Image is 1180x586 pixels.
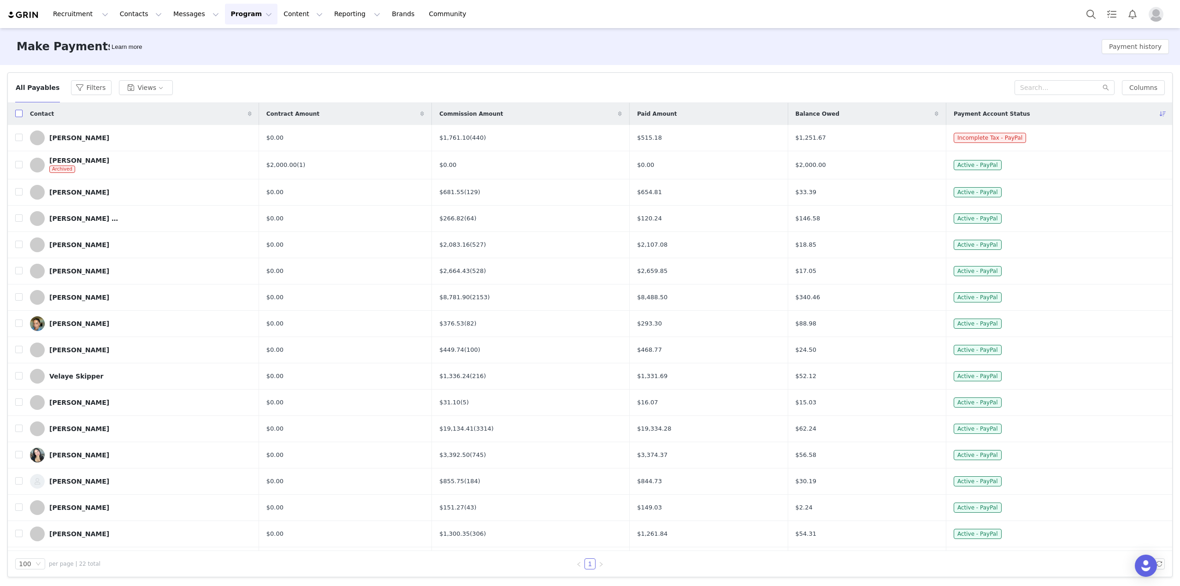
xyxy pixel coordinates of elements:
a: [PERSON_NAME] [30,316,252,331]
a: [PERSON_NAME] [30,290,252,305]
a: [PERSON_NAME]Archived [30,157,252,173]
button: Views [119,80,173,95]
a: [PERSON_NAME] [30,421,252,436]
div: 100 [19,559,31,569]
div: [PERSON_NAME] [49,267,109,275]
span: Commission Amount [439,110,503,118]
span: per page | 22 total [49,560,100,568]
div: $293.30 [637,319,780,328]
span: Active - PayPal [954,424,1002,434]
a: [PERSON_NAME] [30,500,252,515]
div: Tooltip anchor [110,42,144,52]
div: $0.00 [266,293,424,302]
button: Notifications [1122,4,1143,24]
input: Search... [1015,80,1115,95]
a: (82) [464,320,477,327]
span: Contact [30,110,54,118]
div: $1,331.69 [637,372,780,381]
div: $0.00 [266,345,424,355]
div: $16.07 [637,398,780,407]
span: Active - PayPal [954,371,1002,381]
span: Active - PayPal [954,292,1002,302]
div: $151.27 [439,503,622,512]
div: $0.00 [266,503,424,512]
span: Paid Amount [637,110,677,118]
div: $0.00 [266,266,424,276]
a: (184) [464,478,480,485]
span: $340.46 [796,293,820,302]
div: [PERSON_NAME] [49,320,109,327]
div: $844.73 [637,477,780,486]
img: ca0f8f3b-5530-4d16-99a6-0b13cd01cc3b--s.jpg [30,474,45,489]
div: $515.18 [637,133,780,142]
span: Active - PayPal [954,266,1002,276]
div: $3,374.37 [637,450,780,460]
span: Incomplete Tax - PayPal [954,133,1026,143]
span: Archived [49,166,75,173]
button: Search [1081,4,1101,24]
li: 1 [584,558,596,569]
div: Open Intercom Messenger [1135,555,1157,577]
div: [PERSON_NAME] [49,241,109,249]
span: $88.98 [796,319,817,328]
a: (43) [464,504,477,511]
span: $17.05 [796,266,817,276]
span: Active - PayPal [954,397,1002,408]
span: Payment Account Status [954,110,1030,118]
span: $56.58 [796,450,817,460]
a: (527) [470,241,486,248]
li: Next Page [596,558,607,569]
div: $376.53 [439,319,622,328]
div: [PERSON_NAME] [49,346,109,354]
a: (129) [464,189,480,195]
div: $8,781.90 [439,293,622,302]
a: [PERSON_NAME] [30,264,252,278]
a: Community [424,4,476,24]
div: $2,664.43 [439,266,622,276]
span: $18.85 [796,240,817,249]
div: [PERSON_NAME] [49,478,109,485]
span: Contract Amount [266,110,319,118]
a: Tasks [1102,4,1122,24]
div: $654.81 [637,188,780,197]
div: $0.00 [266,398,424,407]
a: (2153) [470,294,490,301]
span: $54.31 [796,529,817,539]
a: (100) [464,346,480,353]
button: Messages [168,4,224,24]
div: $855.75 [439,477,622,486]
span: $62.24 [796,424,817,433]
span: $1,251.67 [796,133,826,142]
div: [PERSON_NAME] [49,294,109,301]
div: $0.00 [266,372,424,381]
span: Active - PayPal [954,213,1002,224]
div: $681.55 [439,188,622,197]
div: $0.00 [266,424,424,433]
button: Contacts [114,4,167,24]
div: $1,261.84 [637,529,780,539]
div: $0.00 [266,133,424,142]
button: Filters [71,80,112,95]
div: $2,107.08 [637,240,780,249]
a: (64) [464,215,477,222]
div: Velaye Skipper [49,373,104,380]
a: [PERSON_NAME] [30,185,252,200]
a: [PERSON_NAME] [30,448,252,462]
a: [PERSON_NAME] [30,395,252,410]
span: $15.03 [796,398,817,407]
div: $1,336.24 [439,372,622,381]
span: Active - PayPal [954,450,1002,460]
a: [PERSON_NAME] [30,474,252,489]
div: $2,659.85 [637,266,780,276]
span: Active - PayPal [954,345,1002,355]
a: (528) [470,267,486,274]
div: $2,000.00 [266,160,424,170]
a: grin logo [7,11,40,19]
div: [PERSON_NAME] [49,504,109,511]
div: [PERSON_NAME] Day [49,215,118,222]
span: Active - PayPal [954,503,1002,513]
div: $449.74 [439,345,622,355]
span: Active - PayPal [954,319,1002,329]
a: [PERSON_NAME] [30,343,252,357]
span: Active - PayPal [954,240,1002,250]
